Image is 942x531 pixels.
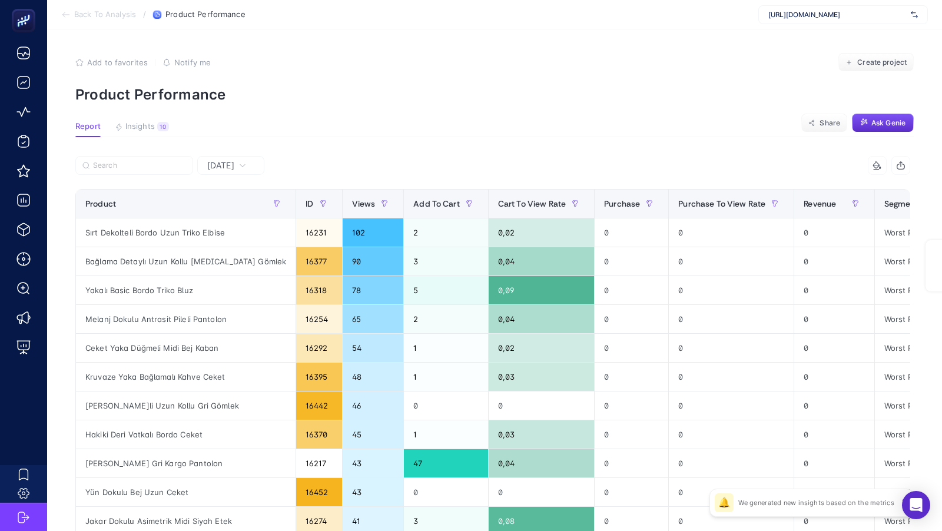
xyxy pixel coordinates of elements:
[794,218,874,247] div: 0
[343,276,404,304] div: 78
[489,305,594,333] div: 0,04
[343,247,404,276] div: 90
[768,10,906,19] span: [URL][DOMAIN_NAME]
[489,478,594,506] div: 0
[595,276,668,304] div: 0
[794,478,874,506] div: 0
[343,334,404,362] div: 54
[404,334,488,362] div: 1
[343,218,404,247] div: 102
[207,160,234,171] span: [DATE]
[143,9,146,19] span: /
[75,122,101,131] span: Report
[794,247,874,276] div: 0
[852,114,914,132] button: Ask Genie
[669,478,794,506] div: 0
[404,276,488,304] div: 5
[296,334,341,362] div: 16292
[157,122,169,131] div: 10
[74,10,136,19] span: Back To Analysis
[794,391,874,420] div: 0
[404,449,488,477] div: 47
[902,491,930,519] div: Open Intercom Messenger
[489,420,594,449] div: 0,03
[794,334,874,362] div: 0
[669,334,794,362] div: 0
[595,391,668,420] div: 0
[595,334,668,362] div: 0
[669,276,794,304] div: 0
[911,9,918,21] img: svg%3e
[76,363,296,391] div: Kruvaze Yaka Bağlamalı Kahve Ceket
[669,449,794,477] div: 0
[489,247,594,276] div: 0,04
[595,247,668,276] div: 0
[489,218,594,247] div: 0,02
[595,478,668,506] div: 0
[794,363,874,391] div: 0
[343,391,404,420] div: 46
[343,420,404,449] div: 45
[498,199,566,208] span: Cart To View Rate
[162,58,211,67] button: Notify me
[404,391,488,420] div: 0
[296,363,341,391] div: 16395
[489,334,594,362] div: 0,02
[669,305,794,333] div: 0
[76,276,296,304] div: Yakalı Basic Bordo Triko Bluz
[76,334,296,362] div: Ceket Yaka Düğmeli Midi Bej Kaban
[306,199,313,208] span: ID
[678,199,765,208] span: Purchase To View Rate
[343,305,404,333] div: 65
[404,218,488,247] div: 2
[87,58,148,67] span: Add to favorites
[343,449,404,477] div: 43
[75,86,914,103] p: Product Performance
[794,276,874,304] div: 0
[804,199,836,208] span: Revenue
[604,199,640,208] span: Purchase
[296,420,341,449] div: 16370
[296,391,341,420] div: 16442
[489,363,594,391] div: 0,03
[296,449,341,477] div: 16217
[296,276,341,304] div: 16318
[296,305,341,333] div: 16254
[489,391,594,420] div: 0
[595,305,668,333] div: 0
[595,420,668,449] div: 0
[489,276,594,304] div: 0,09
[75,58,148,67] button: Add to favorites
[715,493,734,512] div: 🔔
[404,305,488,333] div: 2
[76,478,296,506] div: Yün Dokulu Bej Uzun Ceket
[669,247,794,276] div: 0
[76,218,296,247] div: Sırt Dekolteli Bordo Uzun Triko Elbise
[296,218,341,247] div: 16231
[343,478,404,506] div: 43
[93,161,186,170] input: Search
[884,199,918,208] span: Segment
[125,122,155,131] span: Insights
[595,449,668,477] div: 0
[352,199,376,208] span: Views
[738,498,894,507] p: We generated new insights based on the metrics
[85,199,116,208] span: Product
[820,118,840,128] span: Share
[404,247,488,276] div: 3
[857,58,907,67] span: Create project
[76,391,296,420] div: [PERSON_NAME]li Uzun Kollu Gri Gömlek
[343,363,404,391] div: 48
[669,420,794,449] div: 0
[669,391,794,420] div: 0
[595,218,668,247] div: 0
[838,53,914,72] button: Create project
[871,118,905,128] span: Ask Genie
[296,247,341,276] div: 16377
[76,449,296,477] div: [PERSON_NAME] Gri Kargo Pantolon
[76,247,296,276] div: Bağlama Detaylı Uzun Kollu [MEDICAL_DATA] Gömlek
[595,363,668,391] div: 0
[669,363,794,391] div: 0
[404,478,488,506] div: 0
[404,420,488,449] div: 1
